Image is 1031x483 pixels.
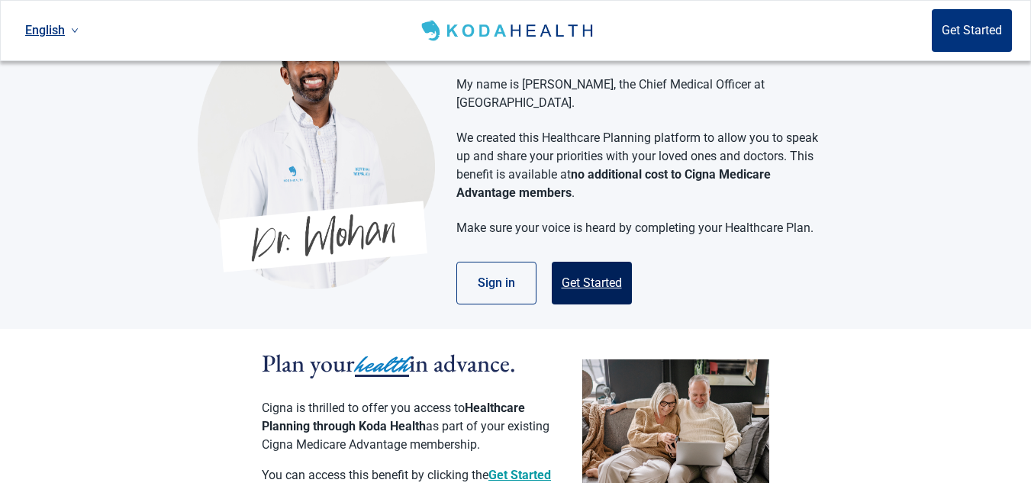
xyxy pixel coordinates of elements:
[262,401,465,415] span: Cigna is thrilled to offer you access to
[456,262,536,304] button: Sign in
[71,27,79,34] span: down
[552,262,632,304] button: Get Started
[456,76,819,112] p: My name is [PERSON_NAME], the Chief Medical Officer at [GEOGRAPHIC_DATA].
[418,18,599,43] img: Koda Health
[409,347,516,379] span: in advance.
[456,219,819,237] p: Make sure your voice is heard by completing your Healthcare Plan.
[932,9,1012,52] button: Get Started
[198,14,435,289] img: Koda Health
[456,129,819,202] p: We created this Healthcare Planning platform to allow you to speak up and share your priorities w...
[19,18,85,43] a: Current language: English
[355,348,409,382] span: health
[456,167,771,200] strong: no additional cost to Cigna Medicare Advantage members
[262,347,355,379] span: Plan your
